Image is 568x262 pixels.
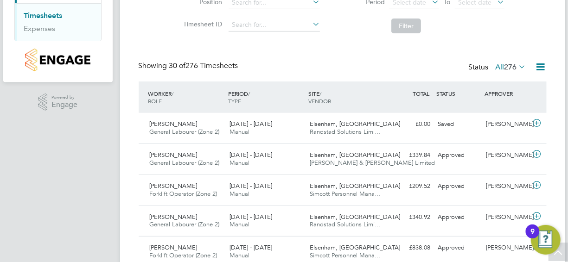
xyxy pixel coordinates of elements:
span: Manual [230,190,249,198]
span: TYPE [228,97,241,105]
span: General Labourer (Zone 2) [150,128,220,136]
span: TOTAL [413,90,430,97]
div: [PERSON_NAME] [482,179,530,194]
span: / [172,90,174,97]
span: [PERSON_NAME] [150,213,198,221]
span: VENDOR [308,97,331,105]
div: £340.92 [386,210,434,225]
div: £209.52 [386,179,434,194]
img: countryside-properties-logo-retina.png [25,49,90,71]
span: Forklift Operator (Zone 2) [150,190,217,198]
label: All [496,62,526,72]
div: APPROVER [482,85,530,102]
span: 276 [504,62,517,72]
span: [PERSON_NAME] [150,182,198,190]
input: Search for... [229,19,320,31]
div: Showing [139,61,240,71]
span: Engage [51,101,77,109]
span: Elsenham, [GEOGRAPHIC_DATA] [310,182,400,190]
span: General Labourer (Zone 2) [150,220,220,228]
span: [DATE] - [DATE] [230,120,272,128]
div: Approved [434,148,483,163]
span: 30 of [169,61,186,70]
span: [PERSON_NAME] & [PERSON_NAME] Limited [310,159,435,167]
span: Elsenham, [GEOGRAPHIC_DATA] [310,213,400,221]
span: [PERSON_NAME] [150,243,198,251]
div: Approved [434,179,483,194]
span: Simcott Personnel Mana… [310,190,381,198]
span: Powered by [51,94,77,101]
span: [DATE] - [DATE] [230,151,272,159]
div: 9 [530,231,535,243]
div: Saved [434,117,483,132]
div: [PERSON_NAME] [482,148,530,163]
div: Status [469,61,528,74]
a: Powered byEngage [38,94,77,111]
div: STATUS [434,85,483,102]
label: Timesheet ID [180,20,222,28]
span: Elsenham, [GEOGRAPHIC_DATA] [310,243,400,251]
a: Timesheets [24,11,63,20]
span: Manual [230,251,249,259]
span: [DATE] - [DATE] [230,213,272,221]
span: 276 Timesheets [169,61,238,70]
span: ROLE [148,97,162,105]
span: Randstad Solutions Limi… [310,128,381,136]
button: Filter [391,19,421,33]
span: Manual [230,159,249,167]
a: Go to home page [14,49,102,71]
span: Simcott Personnel Mana… [310,251,381,259]
div: Timesheets [15,3,101,41]
div: £339.84 [386,148,434,163]
span: [PERSON_NAME] [150,120,198,128]
div: [PERSON_NAME] [482,240,530,256]
span: [DATE] - [DATE] [230,243,272,251]
span: / [319,90,321,97]
span: Elsenham, [GEOGRAPHIC_DATA] [310,120,400,128]
div: Approved [434,240,483,256]
a: Expenses [24,24,56,33]
span: Forklift Operator (Zone 2) [150,251,217,259]
span: / [248,90,250,97]
span: Manual [230,128,249,136]
div: WORKER [146,85,226,109]
span: General Labourer (Zone 2) [150,159,220,167]
div: £838.08 [386,240,434,256]
div: Approved [434,210,483,225]
button: Open Resource Center, 9 new notifications [531,225,561,255]
div: SITE [306,85,386,109]
span: Randstad Solutions Limi… [310,220,381,228]
span: [PERSON_NAME] [150,151,198,159]
div: [PERSON_NAME] [482,210,530,225]
span: [DATE] - [DATE] [230,182,272,190]
div: PERIOD [226,85,306,109]
div: £0.00 [386,117,434,132]
span: Elsenham, [GEOGRAPHIC_DATA] [310,151,400,159]
span: Manual [230,220,249,228]
div: [PERSON_NAME] [482,117,530,132]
